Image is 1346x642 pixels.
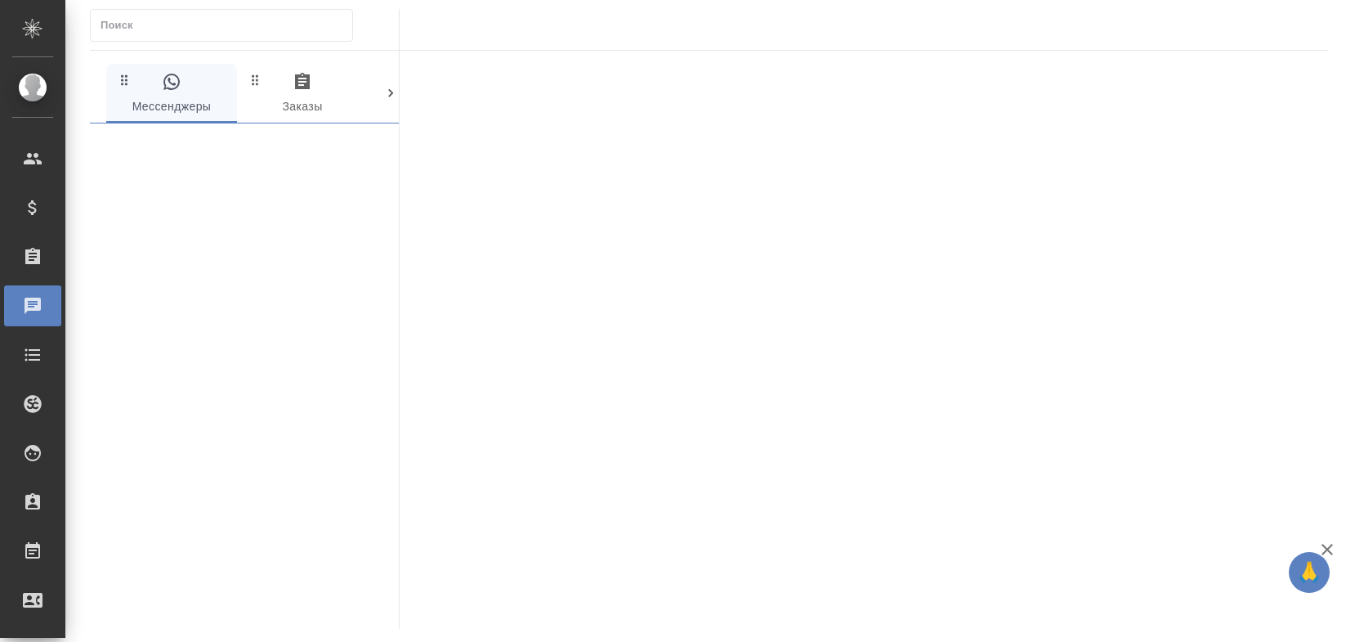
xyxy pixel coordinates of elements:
[117,72,132,88] svg: Зажми и перетащи, чтобы поменять порядок вкладок
[101,14,352,37] input: Поиск
[248,72,263,88] svg: Зажми и перетащи, чтобы поменять порядок вкладок
[378,72,489,117] span: Спецификации
[116,72,227,117] span: Мессенджеры
[378,72,394,88] svg: Зажми и перетащи, чтобы поменять порядок вкладок
[247,72,358,117] span: Заказы
[1295,555,1323,590] span: 🙏
[1289,552,1330,593] button: 🙏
